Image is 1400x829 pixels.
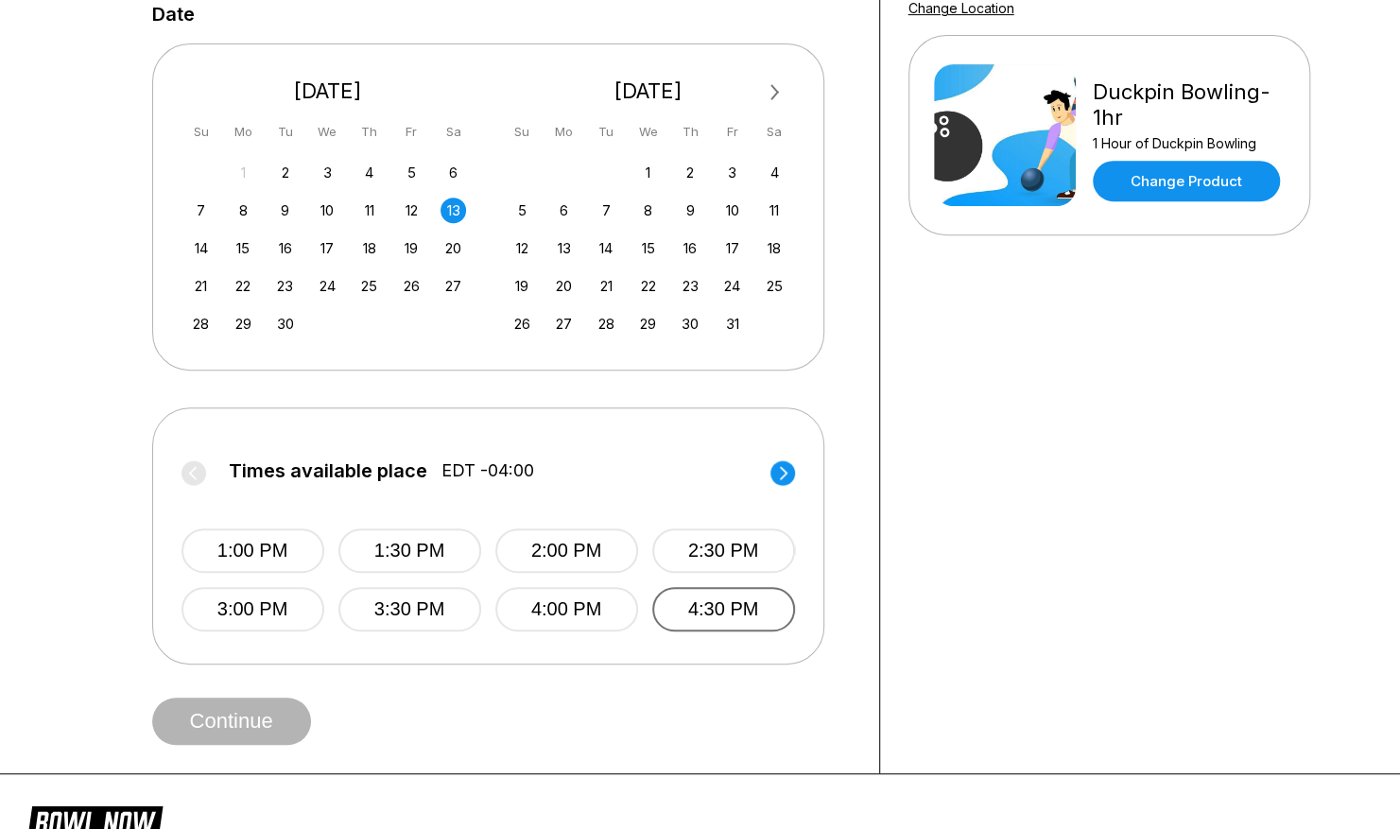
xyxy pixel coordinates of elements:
[1093,79,1285,130] div: Duckpin Bowling- 1hr
[719,160,745,185] div: Choose Friday, October 3rd, 2025
[338,528,481,573] button: 1:30 PM
[272,119,298,145] div: Tu
[188,119,214,145] div: Su
[1093,135,1285,151] div: 1 Hour of Duckpin Bowling
[152,4,195,25] label: Date
[678,119,703,145] div: Th
[594,198,619,223] div: Choose Tuesday, October 7th, 2025
[188,198,214,223] div: Choose Sunday, September 7th, 2025
[719,119,745,145] div: Fr
[356,198,382,223] div: Choose Thursday, September 11th, 2025
[441,460,534,481] span: EDT -04:00
[188,273,214,299] div: Choose Sunday, September 21st, 2025
[495,587,638,631] button: 4:00 PM
[635,311,661,337] div: Choose Wednesday, October 29th, 2025
[719,273,745,299] div: Choose Friday, October 24th, 2025
[272,198,298,223] div: Choose Tuesday, September 9th, 2025
[594,273,619,299] div: Choose Tuesday, October 21st, 2025
[551,198,577,223] div: Choose Monday, October 6th, 2025
[762,119,787,145] div: Sa
[315,160,340,185] div: Choose Wednesday, September 3rd, 2025
[231,311,256,337] div: Choose Monday, September 29th, 2025
[1093,161,1280,201] a: Change Product
[635,119,661,145] div: We
[510,311,535,337] div: Choose Sunday, October 26th, 2025
[678,235,703,261] div: Choose Thursday, October 16th, 2025
[441,160,466,185] div: Choose Saturday, September 6th, 2025
[399,198,424,223] div: Choose Friday, September 12th, 2025
[231,119,256,145] div: Mo
[635,273,661,299] div: Choose Wednesday, October 22nd, 2025
[356,160,382,185] div: Choose Thursday, September 4th, 2025
[635,235,661,261] div: Choose Wednesday, October 15th, 2025
[315,119,340,145] div: We
[399,160,424,185] div: Choose Friday, September 5th, 2025
[635,160,661,185] div: Choose Wednesday, October 1st, 2025
[762,160,787,185] div: Choose Saturday, October 4th, 2025
[315,235,340,261] div: Choose Wednesday, September 17th, 2025
[510,273,535,299] div: Choose Sunday, October 19th, 2025
[719,198,745,223] div: Choose Friday, October 10th, 2025
[495,528,638,573] button: 2:00 PM
[652,528,795,573] button: 2:30 PM
[181,528,324,573] button: 1:00 PM
[502,78,795,104] div: [DATE]
[272,311,298,337] div: Choose Tuesday, September 30th, 2025
[678,273,703,299] div: Choose Thursday, October 23rd, 2025
[441,273,466,299] div: Choose Saturday, September 27th, 2025
[356,273,382,299] div: Choose Thursday, September 25th, 2025
[678,198,703,223] div: Choose Thursday, October 9th, 2025
[507,158,790,337] div: month 2025-10
[678,160,703,185] div: Choose Thursday, October 2nd, 2025
[315,273,340,299] div: Choose Wednesday, September 24th, 2025
[719,235,745,261] div: Choose Friday, October 17th, 2025
[231,198,256,223] div: Choose Monday, September 8th, 2025
[272,273,298,299] div: Choose Tuesday, September 23rd, 2025
[315,198,340,223] div: Choose Wednesday, September 10th, 2025
[551,119,577,145] div: Mo
[231,235,256,261] div: Choose Monday, September 15th, 2025
[635,198,661,223] div: Choose Wednesday, October 8th, 2025
[762,198,787,223] div: Choose Saturday, October 11th, 2025
[510,198,535,223] div: Choose Sunday, October 5th, 2025
[272,160,298,185] div: Choose Tuesday, September 2nd, 2025
[934,64,1076,206] img: Duckpin Bowling- 1hr
[356,119,382,145] div: Th
[551,235,577,261] div: Choose Monday, October 13th, 2025
[719,311,745,337] div: Choose Friday, October 31st, 2025
[762,235,787,261] div: Choose Saturday, October 18th, 2025
[229,460,427,481] span: Times available place
[399,273,424,299] div: Choose Friday, September 26th, 2025
[181,78,475,104] div: [DATE]
[441,119,466,145] div: Sa
[181,587,324,631] button: 3:00 PM
[510,119,535,145] div: Su
[231,273,256,299] div: Choose Monday, September 22nd, 2025
[594,235,619,261] div: Choose Tuesday, October 14th, 2025
[652,587,795,631] button: 4:30 PM
[760,78,790,108] button: Next Month
[272,235,298,261] div: Choose Tuesday, September 16th, 2025
[188,311,214,337] div: Choose Sunday, September 28th, 2025
[399,235,424,261] div: Choose Friday, September 19th, 2025
[594,119,619,145] div: Tu
[186,158,470,337] div: month 2025-09
[441,198,466,223] div: Choose Saturday, September 13th, 2025
[594,311,619,337] div: Choose Tuesday, October 28th, 2025
[510,235,535,261] div: Choose Sunday, October 12th, 2025
[231,160,256,185] div: Not available Monday, September 1st, 2025
[551,311,577,337] div: Choose Monday, October 27th, 2025
[399,119,424,145] div: Fr
[188,235,214,261] div: Choose Sunday, September 14th, 2025
[356,235,382,261] div: Choose Thursday, September 18th, 2025
[551,273,577,299] div: Choose Monday, October 20th, 2025
[678,311,703,337] div: Choose Thursday, October 30th, 2025
[338,587,481,631] button: 3:30 PM
[441,235,466,261] div: Choose Saturday, September 20th, 2025
[762,273,787,299] div: Choose Saturday, October 25th, 2025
